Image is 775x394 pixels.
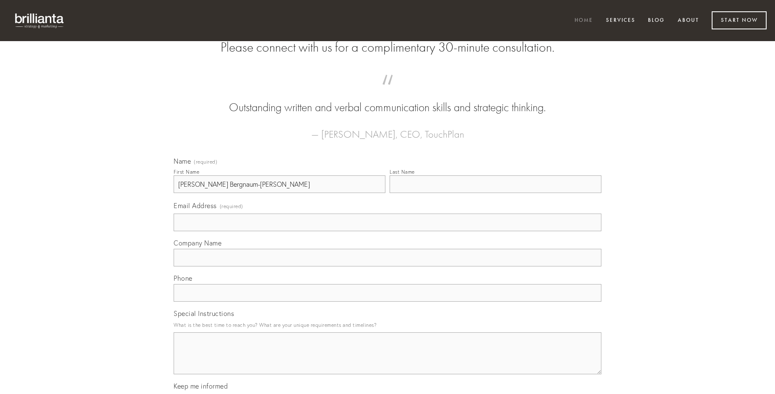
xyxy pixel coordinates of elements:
span: (required) [194,159,217,164]
span: Name [174,157,191,165]
span: (required) [220,201,243,212]
span: Special Instructions [174,309,234,318]
span: “ [187,83,588,99]
a: Home [569,14,598,28]
span: Company Name [174,239,221,247]
span: Email Address [174,201,217,210]
p: What is the best time to reach you? What are your unique requirements and timelines? [174,319,601,331]
a: Services [601,14,641,28]
h2: Please connect with us for a complimentary 30-minute consultation. [174,39,601,55]
img: brillianta - research, strategy, marketing [8,8,71,33]
span: Keep me informed [174,382,228,390]
span: Phone [174,274,192,282]
a: About [672,14,705,28]
div: First Name [174,169,199,175]
a: Start Now [712,11,767,29]
a: Blog [642,14,670,28]
blockquote: Outstanding written and verbal communication skills and strategic thinking. [187,83,588,116]
figcaption: — [PERSON_NAME], CEO, TouchPlan [187,116,588,143]
div: Last Name [390,169,415,175]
